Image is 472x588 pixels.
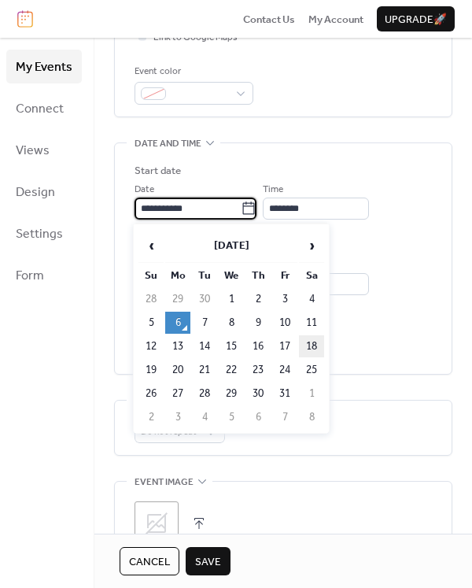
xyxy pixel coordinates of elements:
span: Design [16,180,55,205]
td: 28 [192,383,217,405]
a: My Account [308,11,363,27]
img: logo [17,10,33,28]
td: 3 [272,288,297,310]
th: Th [245,264,271,287]
span: › [300,230,323,261]
td: 26 [138,383,164,405]
td: 7 [272,406,297,428]
span: Date [135,182,154,198]
td: 4 [192,406,217,428]
td: 29 [219,383,244,405]
div: ; [135,501,179,545]
a: Connect [6,91,82,125]
th: [DATE] [165,229,297,263]
td: 15 [219,335,244,357]
button: Cancel [120,547,179,575]
span: My Events [16,55,72,80]
td: 31 [272,383,297,405]
span: Connect [16,97,64,121]
td: 4 [299,288,324,310]
td: 28 [138,288,164,310]
td: 3 [165,406,190,428]
td: 24 [272,359,297,381]
td: 18 [299,335,324,357]
td: 19 [138,359,164,381]
td: 14 [192,335,217,357]
td: 6 [245,406,271,428]
span: Save [195,554,221,570]
td: 25 [299,359,324,381]
th: Mo [165,264,190,287]
span: Time [263,182,283,198]
th: We [219,264,244,287]
th: Tu [192,264,217,287]
button: Upgrade🚀 [377,6,455,31]
td: 21 [192,359,217,381]
td: 11 [299,312,324,334]
button: Save [186,547,230,575]
td: 6 [165,312,190,334]
a: Form [6,258,82,292]
td: 2 [138,406,164,428]
td: 8 [299,406,324,428]
td: 10 [272,312,297,334]
th: Sa [299,264,324,287]
td: 1 [299,383,324,405]
td: 13 [165,335,190,357]
td: 20 [165,359,190,381]
td: 7 [192,312,217,334]
a: My Events [6,50,82,83]
a: Views [6,133,82,167]
span: Settings [16,222,63,246]
td: 9 [245,312,271,334]
th: Su [138,264,164,287]
a: Settings [6,216,82,250]
div: Start date [135,163,181,179]
div: Event color [135,64,250,80]
span: Views [16,139,50,163]
td: 5 [219,406,244,428]
td: 30 [245,383,271,405]
td: 23 [245,359,271,381]
td: 22 [219,359,244,381]
td: 5 [138,312,164,334]
td: 2 [245,288,271,310]
span: Upgrade 🚀 [385,12,447,28]
span: Form [16,264,44,288]
span: Date and time [135,136,201,152]
td: 8 [219,312,244,334]
a: Contact Us [243,11,295,27]
span: Cancel [129,554,170,570]
span: Event image [135,475,194,490]
th: Fr [272,264,297,287]
td: 16 [245,335,271,357]
span: Link to Google Maps [153,30,238,46]
td: 17 [272,335,297,357]
td: 12 [138,335,164,357]
td: 1 [219,288,244,310]
td: 30 [192,288,217,310]
td: 29 [165,288,190,310]
td: 27 [165,383,190,405]
a: Design [6,175,82,209]
span: ‹ [139,230,163,261]
span: My Account [308,12,363,28]
span: Contact Us [243,12,295,28]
